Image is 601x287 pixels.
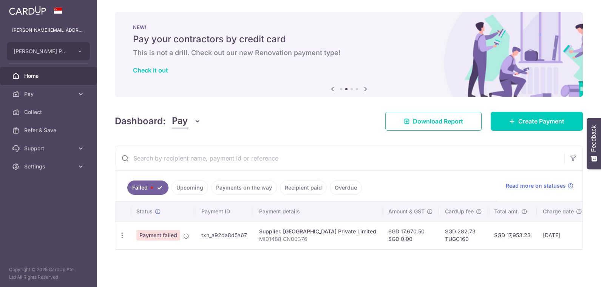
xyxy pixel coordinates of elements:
[590,125,597,152] span: Feedback
[115,114,166,128] h4: Dashboard:
[445,208,474,215] span: CardUp fee
[195,221,253,249] td: txn_a92da8d5a67
[587,118,601,169] button: Feedback - Show survey
[253,202,382,221] th: Payment details
[172,114,201,128] button: Pay
[24,127,74,134] span: Refer & Save
[24,163,74,170] span: Settings
[518,117,564,126] span: Create Payment
[543,208,574,215] span: Charge date
[9,6,46,15] img: CardUp
[133,24,565,30] p: NEW!
[413,117,463,126] span: Download Report
[537,221,588,249] td: [DATE]
[506,182,573,190] a: Read more on statuses
[14,48,70,55] span: [PERSON_NAME] PTE. LTD.
[388,208,425,215] span: Amount & GST
[24,72,74,80] span: Home
[259,235,376,243] p: MI01488 CN00376
[115,146,564,170] input: Search by recipient name, payment id or reference
[133,66,168,74] a: Check it out
[133,48,565,57] h6: This is not a drill. Check out our new Renovation payment type!
[136,230,180,241] span: Payment failed
[494,208,519,215] span: Total amt.
[280,181,327,195] a: Recipient paid
[12,26,85,34] p: [PERSON_NAME][EMAIL_ADDRESS][DOMAIN_NAME]
[171,181,208,195] a: Upcoming
[127,181,168,195] a: Failed
[553,264,593,283] iframe: Opens a widget where you can find more information
[330,181,362,195] a: Overdue
[506,182,566,190] span: Read more on statuses
[439,221,488,249] td: SGD 282.73 TUGC160
[382,221,439,249] td: SGD 17,670.50 SGD 0.00
[115,12,583,97] img: Renovation banner
[172,114,188,128] span: Pay
[24,145,74,152] span: Support
[488,221,537,249] td: SGD 17,953.23
[136,208,153,215] span: Status
[385,112,482,131] a: Download Report
[24,90,74,98] span: Pay
[7,42,90,60] button: [PERSON_NAME] PTE. LTD.
[259,228,376,235] div: Supplier. [GEOGRAPHIC_DATA] Private Limited
[24,108,74,116] span: Collect
[195,202,253,221] th: Payment ID
[491,112,583,131] a: Create Payment
[133,33,565,45] h5: Pay your contractors by credit card
[211,181,277,195] a: Payments on the way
